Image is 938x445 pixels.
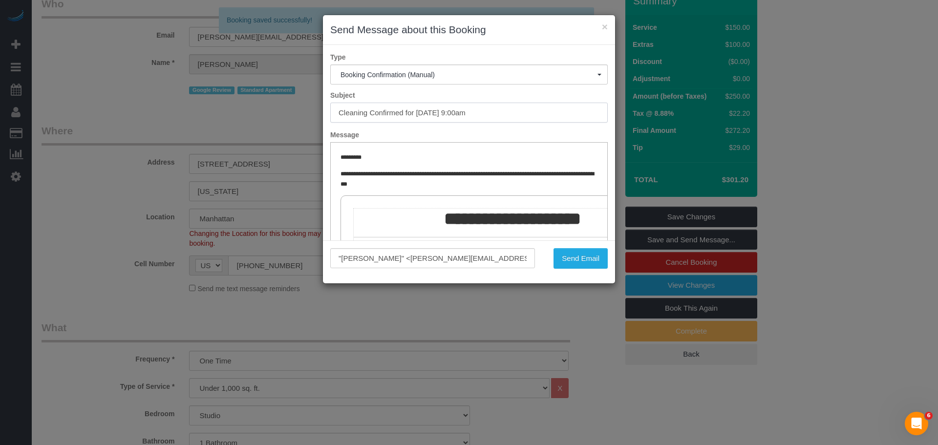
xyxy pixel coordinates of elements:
label: Subject [323,90,615,100]
label: Message [323,130,615,140]
iframe: Rich Text Editor, editor2 [331,143,607,295]
input: Subject [330,103,608,123]
span: 6 [925,412,933,420]
iframe: Intercom live chat [905,412,928,435]
button: Booking Confirmation (Manual) [330,64,608,85]
button: × [602,21,608,32]
button: Send Email [554,248,608,269]
h3: Send Message about this Booking [330,22,608,37]
label: Type [323,52,615,62]
span: Booking Confirmation (Manual) [341,71,597,79]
